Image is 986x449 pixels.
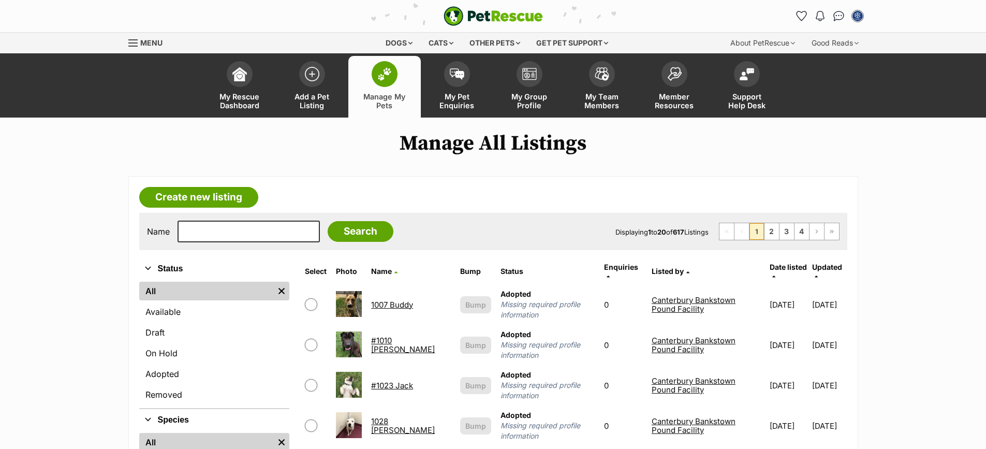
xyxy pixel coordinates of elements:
input: Search [328,221,393,242]
a: Favourites [793,8,810,24]
a: Last page [825,223,839,240]
a: Support Help Desk [711,56,783,118]
span: My Pet Enquiries [434,92,480,110]
td: [DATE] [766,406,811,445]
span: My Group Profile [506,92,553,110]
td: [DATE] [812,285,846,324]
th: Status [496,259,599,284]
span: Page 1 [749,223,764,240]
button: Status [139,262,290,276]
div: Good Reads [804,33,866,53]
a: Adopted [139,365,290,383]
button: My account [849,8,866,24]
a: Available [139,302,290,321]
img: #1010 Callie [336,331,362,357]
span: Adopted [501,330,531,339]
a: 1028 [PERSON_NAME] [371,416,435,435]
a: Canterbury Bankstown Pound Facility [652,336,735,354]
a: Listed by [652,267,689,276]
img: member-resources-icon-8e73f808a243e03378d46382f2149f9095a855e16c252ad45f914b54edf8863c.svg [667,67,682,81]
td: [DATE] [812,325,846,365]
a: Canterbury Bankstown Pound Facility [652,416,735,435]
span: My Rescue Dashboard [216,92,263,110]
span: Manage My Pets [361,92,408,110]
a: Enquiries [604,263,638,280]
span: Adopted [501,370,531,379]
span: Adopted [501,289,531,298]
span: Displaying to of Listings [615,228,709,236]
img: team-members-icon-5396bd8760b3fe7c0b43da4ab00e1e3bb1a5d9ba89233759b79545d2d3fc5d0d.svg [595,67,609,81]
div: Cats [421,33,461,53]
span: translation missing: en.admin.listings.index.attributes.enquiries [604,263,638,271]
ul: Account quick links [793,8,866,24]
strong: 20 [657,228,666,236]
span: My Team Members [579,92,625,110]
strong: 617 [673,228,684,236]
td: [DATE] [766,366,811,405]
img: logo-e224e6f780fb5917bec1dbf3a21bbac754714ae5b6737aabdf751b685950b380.svg [444,6,543,26]
img: chat-41dd97257d64d25036548639549fe6c8038ab92f7586957e7f3b1b290dea8141.svg [833,11,844,21]
span: Listed by [652,267,684,276]
div: Dogs [378,33,420,53]
span: Bump [465,340,486,351]
a: My Pet Enquiries [421,56,493,118]
img: notifications-46538b983faf8c2785f20acdc204bb7945ddae34d4c08c2a6579f10ce5e182be.svg [816,11,824,21]
span: Adopted [501,411,531,419]
span: Bump [465,380,486,391]
td: [DATE] [812,406,846,445]
img: help-desk-icon-fdf02630f3aa405de69fd3d07c3f3aa587a6932b1a1747fa1d2bba05be0121f9.svg [740,68,754,80]
td: [DATE] [766,325,811,365]
span: Date listed [770,263,807,271]
a: On Hold [139,344,290,363]
img: add-pet-listing-icon-0afa8454b4691262ce3f59096e99ab1cd57d4a30225e0717b998d2c9b9846f56.svg [305,67,319,81]
span: Add a Pet Listing [289,92,335,110]
a: Removed [139,385,290,404]
span: Bump [465,299,486,310]
a: PetRescue [444,6,543,26]
a: Page 2 [764,223,779,240]
a: Name [371,267,398,276]
div: About PetRescue [723,33,802,53]
span: Missing required profile information [501,380,595,401]
a: Add a Pet Listing [276,56,348,118]
label: Name [147,227,170,236]
a: Page 3 [779,223,794,240]
td: 0 [600,285,646,324]
a: Page 4 [794,223,809,240]
th: Bump [456,259,495,284]
button: Bump [460,377,491,394]
a: Member Resources [638,56,711,118]
span: Member Resources [651,92,698,110]
td: [DATE] [766,285,811,324]
img: #1023 Jack [336,372,362,398]
a: My Group Profile [493,56,566,118]
a: Canterbury Bankstown Pound Facility [652,295,735,314]
span: Missing required profile information [501,421,595,441]
a: 1007 Buddy [371,300,413,310]
button: Bump [460,296,491,313]
strong: 1 [648,228,651,236]
a: Create new listing [139,187,258,208]
a: Manage My Pets [348,56,421,118]
button: Bump [460,417,491,434]
td: 0 [600,325,646,365]
span: Menu [140,38,163,47]
img: group-profile-icon-3fa3cf56718a62981997c0bc7e787c4b2cf8bcc04b72c1350f741eb67cf2f40e.svg [522,68,537,80]
span: Previous page [734,223,749,240]
span: Updated [812,263,842,271]
a: Next page [810,223,824,240]
div: Status [139,280,290,408]
span: First page [719,223,734,240]
img: 1028 Butch [336,412,362,438]
div: Other pets [462,33,527,53]
img: manage-my-pets-icon-02211641906a0b7f246fdf0571729dbe1e7629f14944591b6c1af311fb30b64b.svg [377,67,392,81]
a: Remove filter [274,282,289,300]
td: 0 [600,406,646,445]
a: All [139,282,274,300]
a: My Team Members [566,56,638,118]
span: Missing required profile information [501,340,595,360]
a: Updated [812,263,842,280]
a: #1023 Jack [371,381,413,390]
a: My Rescue Dashboard [203,56,276,118]
button: Notifications [812,8,829,24]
